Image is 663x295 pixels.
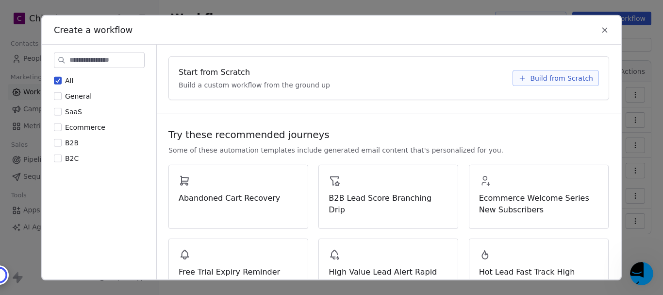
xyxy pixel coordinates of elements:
[479,266,598,289] span: Hot Lead Fast Track High Engagement
[65,123,105,131] span: Ecommerce
[47,5,71,12] h1: Mrinal
[54,153,62,163] button: B2C
[47,12,90,22] p: Active 2h ago
[179,66,250,78] span: Start from Scratch
[54,122,62,132] button: Ecommerce
[65,92,92,100] span: General
[46,49,54,57] button: Gif picker
[65,76,73,84] span: All
[122,4,139,21] div: Close
[118,45,133,61] button: Send a message…
[530,73,593,83] span: Build from Scratch
[168,127,330,141] span: Try these recommended journeys
[8,29,137,45] textarea: Message…
[329,192,448,215] span: B2B Lead Score Branching Drip
[15,49,23,57] button: Upload attachment
[179,266,298,278] span: Free Trial Expiry Reminder
[65,154,79,162] span: B2C
[65,139,79,146] span: B2B
[28,5,43,21] img: Profile image for Mrinal
[54,106,62,116] button: SaaS
[6,4,25,22] button: go back
[103,4,122,22] button: Home
[54,91,62,101] button: General
[62,49,69,57] button: Start recording
[54,23,133,36] span: Create a workflow
[168,145,503,155] span: Some of these automation templates include generated email content that's personalized for you.
[54,138,62,147] button: B2B
[179,192,298,204] span: Abandoned Cart Recovery
[65,107,82,115] span: SaaS
[31,49,38,57] button: Emoji picker
[513,70,599,86] button: Build from Scratch
[179,80,330,89] span: Build a custom workflow from the ground up
[54,75,62,85] button: All
[630,262,653,285] iframe: To enrich screen reader interactions, please activate Accessibility in Grammarly extension settings
[479,192,598,215] span: Ecommerce Welcome Series New Subscribers
[329,266,448,289] span: High Value Lead Alert Rapid Outreach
